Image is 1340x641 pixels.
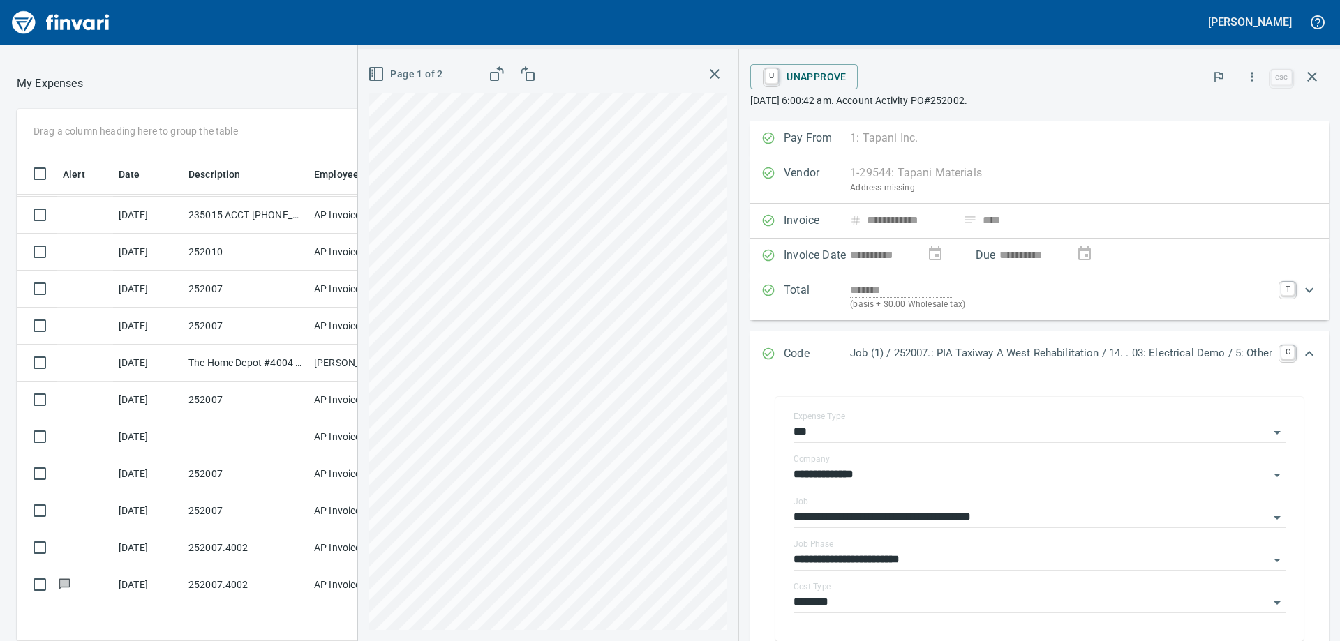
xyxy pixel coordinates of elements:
span: Close invoice [1267,60,1329,93]
td: AP Invoices [308,197,413,234]
span: Alert [63,166,103,183]
td: [PERSON_NAME] [308,345,413,382]
td: [DATE] [113,345,183,382]
label: Expense Type [794,412,845,421]
p: Drag a column heading here to group the table [33,124,238,138]
td: [DATE] [113,566,183,603]
td: 235015 ACCT [PHONE_NUMBER] [183,197,308,234]
button: [PERSON_NAME] [1205,11,1295,33]
a: T [1281,282,1295,296]
button: Open [1267,550,1287,570]
td: AP Invoices [308,492,413,529]
td: 252010 [183,234,308,271]
td: [DATE] [113,492,183,529]
td: [DATE] [113,529,183,566]
p: (basis + $0.00 Wholesale tax) [850,298,1272,312]
td: AP Invoices [308,234,413,271]
span: Date [119,166,158,183]
p: Job (1) / 252007.: PIA Taxiway A West Rehabilitation / 14. . 03: Electrical Demo / 5: Other [850,345,1272,361]
td: 252007 [183,455,308,492]
a: U [765,68,778,84]
p: [DATE] 6:00:42 am. Account Activity PO#252002. [750,93,1329,107]
p: My Expenses [17,75,83,92]
td: 252007 [183,271,308,308]
img: Finvari [8,6,113,39]
td: [DATE] [113,382,183,418]
span: Unapprove [761,65,847,89]
h5: [PERSON_NAME] [1208,15,1292,29]
a: C [1281,345,1295,359]
td: [DATE] [113,271,183,308]
td: AP Invoices [308,382,413,418]
div: Expand [750,331,1329,377]
td: AP Invoices [308,271,413,308]
span: Employee [314,166,359,183]
td: 252007 [183,492,308,529]
span: Date [119,166,140,183]
td: AP Invoices [308,529,413,566]
td: 252007.4002 [183,566,308,603]
td: AP Invoices [308,566,413,603]
button: Open [1267,508,1287,527]
label: Job [794,497,808,506]
p: Total [784,282,850,312]
td: [DATE] [113,197,183,234]
button: Open [1267,423,1287,442]
button: Flag [1203,61,1234,92]
td: AP Invoices [308,455,413,492]
label: Company [794,455,830,463]
button: UUnapprove [750,64,858,89]
span: Employee [314,166,377,183]
div: Expand [750,273,1329,320]
span: Alert [63,166,85,183]
label: Cost Type [794,582,831,591]
td: AP Invoices [308,418,413,455]
nav: breadcrumb [17,75,83,92]
a: esc [1271,70,1292,85]
td: 252007 [183,382,308,418]
button: More [1237,61,1267,92]
td: [DATE] [113,308,183,345]
button: Page 1 of 2 [365,61,448,87]
span: Has messages [57,580,72,589]
button: Open [1267,593,1287,612]
td: AP Invoices [308,308,413,345]
td: [DATE] [113,455,183,492]
button: Open [1267,465,1287,485]
td: The Home Depot #4004 [GEOGRAPHIC_DATA] OR [183,345,308,382]
td: [DATE] [113,418,183,455]
p: Code [784,345,850,363]
td: 252007 [183,308,308,345]
td: [DATE] [113,234,183,271]
span: Description [188,166,259,183]
label: Job Phase [794,540,833,548]
span: Description [188,166,241,183]
td: 252007.4002 [183,529,308,566]
span: Page 1 of 2 [371,66,442,83]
